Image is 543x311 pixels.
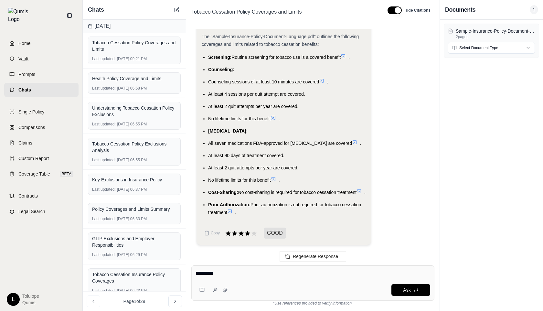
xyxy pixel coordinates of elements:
[208,55,231,60] span: Screening:
[189,7,380,17] div: Edit Title
[92,157,116,163] span: Last updated:
[83,20,186,33] div: [DATE]
[92,86,116,91] span: Last updated:
[208,165,298,170] span: At least 2 quit attempts per year are covered.
[92,56,116,61] span: Last updated:
[279,177,280,183] span: .
[92,252,116,257] span: Last updated:
[4,83,79,97] a: Chats
[448,28,535,39] button: Sample-Insurance-Policy-Document-Language.pdf2pages
[92,216,176,221] div: [DATE] 06:33 PM
[18,40,30,47] span: Home
[4,189,79,203] a: Contracts
[208,104,298,109] span: At least 2 quit attempts per year are covered.
[4,151,79,166] a: Custom Report
[364,190,366,195] span: .
[208,202,250,207] span: Prior Authorization:
[18,109,44,115] span: Single Policy
[92,288,116,293] span: Last updated:
[64,10,75,21] button: Collapse sidebar
[191,301,434,306] div: *Use references provided to verify information.
[208,177,271,183] span: No lifetime limits for this benefit
[8,8,32,23] img: Qumis Logo
[4,67,79,81] a: Prompts
[202,227,222,240] button: Copy
[4,52,79,66] a: Vault
[92,235,176,248] div: GLIP Exclusions and Employer Responsibilities
[18,171,50,177] span: Coverage Table
[360,141,361,146] span: .
[208,116,271,121] span: No lifetime limits for this benefit
[280,251,346,262] button: Regenerate Response
[211,231,220,236] span: Copy
[88,5,104,14] span: Chats
[22,293,39,299] span: Tolulope
[208,141,352,146] span: All seven medications FDA-approved for [MEDICAL_DATA] are covered
[22,299,39,306] span: Qumis
[403,287,410,293] span: Ask
[4,120,79,134] a: Comparisons
[264,228,286,239] span: GOOD
[7,293,20,306] div: L
[92,206,176,212] div: Policy Coverages and Limits Summary
[18,155,49,162] span: Custom Report
[92,288,176,293] div: [DATE] 06:23 PM
[235,210,236,215] span: .
[391,284,430,296] button: Ask
[202,34,359,47] span: The "Sample-Insurance-Policy-Document-Language.pdf" outlines the following coverages and limits r...
[92,157,176,163] div: [DATE] 06:55 PM
[92,177,176,183] div: Key Exclusions in Insurance Policy
[4,204,79,219] a: Legal Search
[92,105,176,118] div: Understanding Tobacco Cessation Policy Exclusions
[92,271,176,284] div: Tobacco Cessation Insurance Policy Coverages
[60,171,73,177] span: BETA
[92,187,116,192] span: Last updated:
[92,252,176,257] div: [DATE] 06:29 PM
[293,254,338,259] span: Regenerate Response
[208,67,234,72] span: Counseling:
[18,71,35,78] span: Prompts
[4,36,79,50] a: Home
[92,216,116,221] span: Last updated:
[18,56,28,62] span: Vault
[348,55,350,60] span: .
[18,140,32,146] span: Claims
[92,141,176,154] div: Tobacco Cessation Policy Exclusions Analysis
[92,122,176,127] div: [DATE] 06:55 PM
[208,190,238,195] span: Cost-Sharing:
[123,298,145,305] span: Page 1 of 29
[18,208,45,215] span: Legal Search
[92,39,176,52] div: Tobacco Cessation Policy Coverages and Limits
[404,8,431,13] span: Hide Citations
[92,86,176,91] div: [DATE] 06:58 PM
[92,56,176,61] div: [DATE] 09:21 PM
[208,79,319,84] span: Counseling sessions of at least 10 minutes are covered
[208,153,284,158] span: At least 90 days of treatment covered.
[238,190,357,195] span: No cost-sharing is required for tobacco cessation treatment
[18,124,45,131] span: Comparisons
[92,122,116,127] span: Last updated:
[445,5,475,14] h3: Documents
[208,91,305,97] span: At least 4 sessions per quit attempt are covered.
[189,7,304,17] span: Tobacco Cessation Policy Coverages and Limits
[530,5,538,14] span: 1
[4,105,79,119] a: Single Policy
[18,193,38,199] span: Contracts
[173,6,181,14] button: New Chat
[231,55,341,60] span: Routine screening for tobacco use is a covered benefit
[4,167,79,181] a: Coverage TableBETA
[208,202,361,215] span: Prior authorization is not required for tobacco cessation treatment
[208,128,248,134] span: [MEDICAL_DATA]:
[456,34,535,39] p: 2 pages
[279,116,280,121] span: .
[4,136,79,150] a: Claims
[18,87,31,93] span: Chats
[456,28,535,34] p: Sample-Insurance-Policy-Document-Language.pdf
[327,79,328,84] span: .
[92,187,176,192] div: [DATE] 06:37 PM
[92,75,176,82] div: Health Policy Coverage and Limits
